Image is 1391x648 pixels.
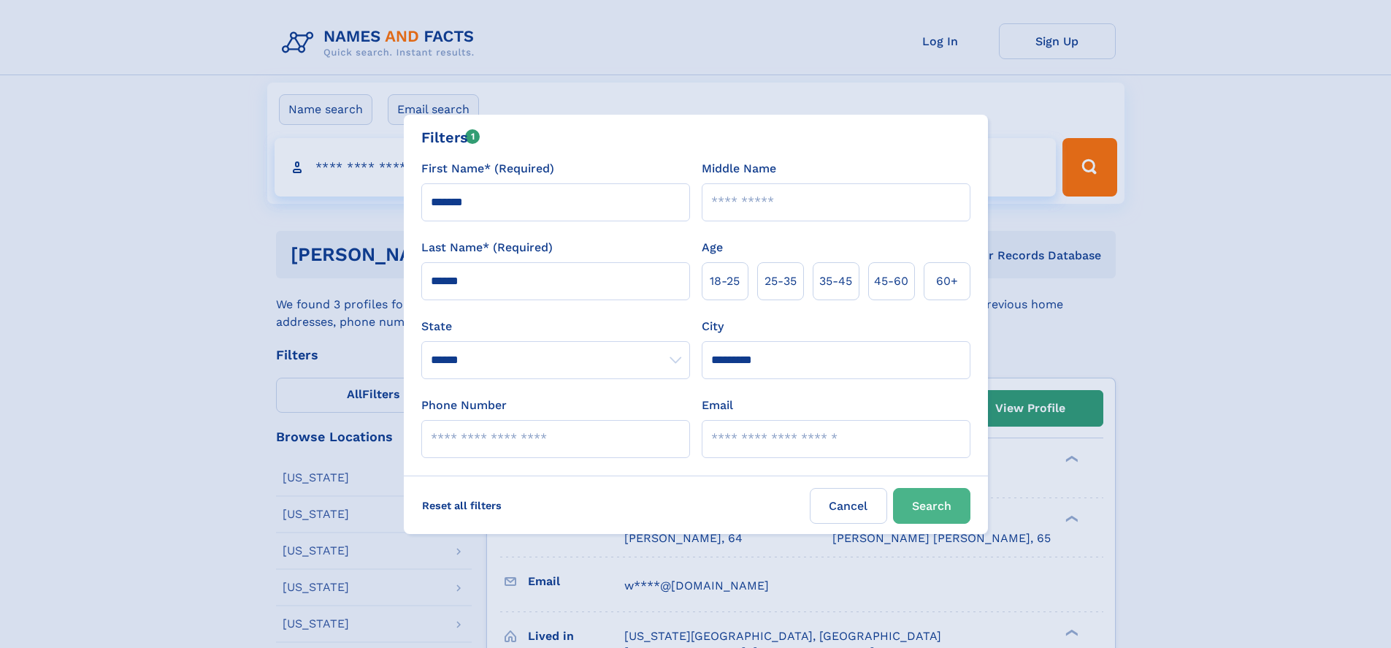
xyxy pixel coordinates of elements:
label: First Name* (Required) [421,160,554,178]
button: Search [893,488,970,524]
label: Phone Number [421,397,507,414]
span: 60+ [936,272,958,290]
div: Filters [421,126,480,148]
span: 35‑45 [819,272,852,290]
label: Cancel [810,488,887,524]
label: Age [702,239,723,256]
label: Last Name* (Required) [421,239,553,256]
label: Middle Name [702,160,776,178]
label: State [421,318,690,335]
span: 45‑60 [874,272,908,290]
span: 25‑35 [765,272,797,290]
span: 18‑25 [710,272,740,290]
label: Email [702,397,733,414]
label: Reset all filters [413,488,511,523]
label: City [702,318,724,335]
